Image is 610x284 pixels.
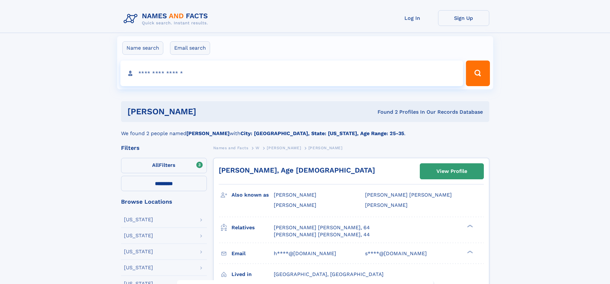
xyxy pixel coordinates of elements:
[466,224,473,228] div: ❯
[186,130,230,136] b: [PERSON_NAME]
[274,231,370,238] a: [PERSON_NAME] [PERSON_NAME], 44
[232,248,274,259] h3: Email
[274,224,370,231] a: [PERSON_NAME] [PERSON_NAME], 64
[152,162,159,168] span: All
[121,199,207,205] div: Browse Locations
[256,144,260,152] a: W
[219,166,375,174] a: [PERSON_NAME], Age [DEMOGRAPHIC_DATA]
[365,202,408,208] span: [PERSON_NAME]
[267,144,301,152] a: [PERSON_NAME]
[121,145,207,151] div: Filters
[120,61,463,86] input: search input
[121,10,213,28] img: Logo Names and Facts
[274,271,384,277] span: [GEOGRAPHIC_DATA], [GEOGRAPHIC_DATA]
[232,190,274,200] h3: Also known as
[287,109,483,116] div: Found 2 Profiles In Our Records Database
[124,233,153,238] div: [US_STATE]
[466,61,490,86] button: Search Button
[438,10,489,26] a: Sign Up
[127,108,287,116] h1: [PERSON_NAME]
[436,164,467,179] div: View Profile
[387,10,438,26] a: Log In
[170,41,210,55] label: Email search
[124,217,153,222] div: [US_STATE]
[232,222,274,233] h3: Relatives
[240,130,404,136] b: City: [GEOGRAPHIC_DATA], State: [US_STATE], Age Range: 25-35
[274,192,316,198] span: [PERSON_NAME]
[232,269,274,280] h3: Lived in
[365,192,452,198] span: [PERSON_NAME] [PERSON_NAME]
[124,265,153,270] div: [US_STATE]
[256,146,260,150] span: W
[274,202,316,208] span: [PERSON_NAME]
[121,122,489,137] div: We found 2 people named with .
[267,146,301,150] span: [PERSON_NAME]
[420,164,484,179] a: View Profile
[124,249,153,254] div: [US_STATE]
[308,146,343,150] span: [PERSON_NAME]
[122,41,163,55] label: Name search
[213,144,248,152] a: Names and Facts
[466,250,473,254] div: ❯
[121,158,207,173] label: Filters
